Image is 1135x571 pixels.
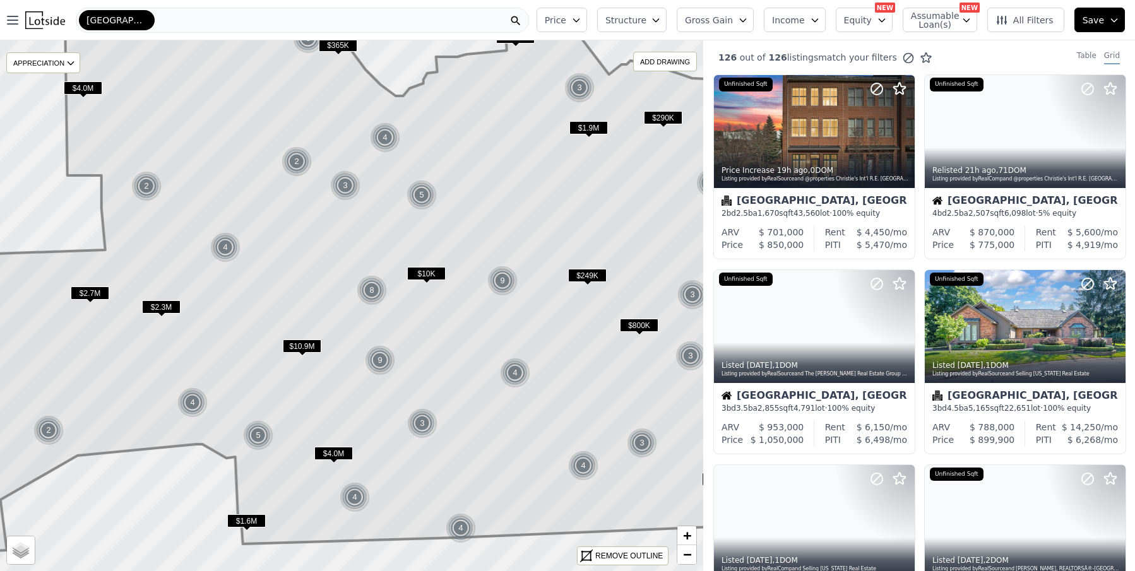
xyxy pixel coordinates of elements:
div: Unfinished Sqft [719,78,773,91]
span: 5,165 [968,404,990,413]
span: $ 14,250 [1062,422,1101,432]
span: $365K [319,38,357,52]
span: 22,651 [1004,404,1031,413]
div: [GEOGRAPHIC_DATA], [GEOGRAPHIC_DATA] [932,391,1118,403]
span: Equity [844,14,872,26]
time: 2025-09-20 19:36 [965,166,996,175]
span: 43,560 [793,209,820,218]
span: $ 6,268 [1067,435,1101,445]
div: 5 [243,420,273,450]
img: House [932,196,942,206]
img: g1.png [340,482,371,512]
img: g1.png [696,168,727,198]
span: 2,507 [968,209,990,218]
div: 2 [131,171,162,201]
span: $ 953,000 [759,422,804,432]
div: Listed , 1 DOM [722,360,908,370]
img: g1.png [282,146,312,177]
div: Table [1077,50,1096,64]
a: Zoom in [677,526,696,545]
div: /mo [841,238,907,251]
span: + [683,527,691,543]
span: $ 6,498 [857,435,890,445]
img: g1.png [357,275,388,305]
span: $ 850,000 [759,240,804,250]
span: $249K [568,269,607,282]
div: $2.3M [142,300,181,319]
div: [GEOGRAPHIC_DATA], [GEOGRAPHIC_DATA] [722,391,907,403]
div: $1.6M [227,514,266,533]
span: $1.6M [227,514,266,527]
div: NEW [960,3,980,13]
img: g1.png [210,232,241,262]
span: $ 701,000 [759,227,804,237]
div: 2 [696,168,727,198]
div: 4 [210,232,241,262]
span: 4,791 [793,404,815,413]
div: Rent [825,226,845,238]
img: g1.png [675,341,706,371]
span: $10K [496,30,535,44]
div: /mo [841,433,907,446]
div: ARV [722,226,739,238]
span: $10K [407,267,446,280]
span: [GEOGRAPHIC_DATA] [86,14,147,26]
div: $800K [620,319,658,337]
div: 4 [568,450,598,481]
div: $495K [702,473,740,491]
div: $290K [644,111,682,129]
img: g1.png [677,280,708,310]
div: PITI [1036,433,1052,446]
div: 3 bd 3.5 ba sqft lot · 100% equity [722,403,907,413]
time: 2025-09-19 19:43 [747,556,773,565]
div: /mo [1052,238,1118,251]
div: 2 [33,415,64,445]
span: $ 5,470 [857,240,890,250]
div: 2 [282,146,312,177]
div: /mo [845,421,907,433]
div: Listed , 1 DOM [932,360,1119,370]
div: Rent [1036,226,1056,238]
div: 4 [370,122,400,153]
a: Relisted 21h ago,71DOMListing provided byRealCompand @properties Christie's Int'l R.E. [GEOGRAPHI... [924,74,1125,259]
div: PITI [825,433,841,446]
span: $290K [644,111,682,124]
div: $1.9M [569,121,608,139]
div: ARV [722,421,739,433]
time: 2025-09-20 15:49 [747,361,773,370]
a: Layers [7,536,35,564]
span: $ 4,450 [857,227,890,237]
span: Save [1083,14,1104,26]
span: $4.0M [314,447,353,460]
img: g1.png [365,345,396,375]
div: Price [932,238,954,251]
div: Listing provided by RealComp and @properties Christie's Int'l R.E. [GEOGRAPHIC_DATA] [932,175,1119,183]
a: Zoom out [677,545,696,564]
div: $4.0M [314,447,353,465]
a: Listed [DATE],1DOMListing provided byRealSourceand Selling [US_STATE] Real EstateUnfinished SqftC... [924,269,1125,454]
img: Condominium [932,391,942,401]
img: g1.png [500,358,531,388]
div: Listing provided by RealSource and @properties Christie's Int'l R.E. [GEOGRAPHIC_DATA] [722,175,908,183]
img: House [722,391,732,401]
span: match your filters [818,51,897,64]
span: 126 [718,52,737,62]
div: 3 [675,341,706,371]
img: g1.png [330,170,361,201]
div: Relisted , 71 DOM [932,165,1119,175]
div: 4 [177,387,208,418]
img: g1.png [568,450,599,481]
span: Gross Gain [685,14,733,26]
span: − [683,546,691,562]
span: $ 4,919 [1067,240,1101,250]
div: $10.9M [283,339,321,358]
div: 5 [407,180,437,210]
div: [GEOGRAPHIC_DATA], [GEOGRAPHIC_DATA] [722,196,907,208]
div: 3 [564,73,595,103]
div: $2.7M [71,286,109,305]
div: 9 [487,266,518,296]
div: NEW [875,3,895,13]
span: $ 775,000 [970,240,1014,250]
div: 8 [357,275,387,305]
span: $4.0M [64,81,102,95]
